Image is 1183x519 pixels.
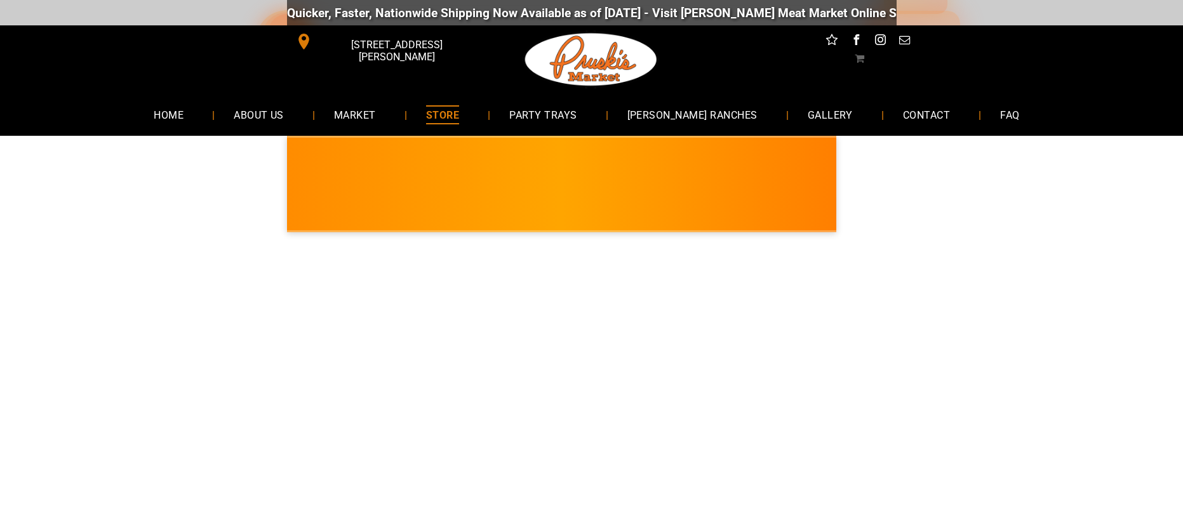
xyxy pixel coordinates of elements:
a: ABOUT US [215,98,303,131]
a: PARTY TRAYS [490,98,596,131]
div: Quicker, Faster, Nationwide Shipping Now Available as of [DATE] - Visit [PERSON_NAME] Meat Market... [284,6,1053,20]
a: [STREET_ADDRESS][PERSON_NAME] [287,32,481,51]
img: Pruski-s+Market+HQ+Logo2-1920w.png [523,25,660,94]
span: [STREET_ADDRESS][PERSON_NAME] [314,32,478,69]
a: [PERSON_NAME] RANCHES [608,98,777,131]
a: email [896,32,912,51]
a: FAQ [981,98,1038,131]
a: CONTACT [884,98,969,131]
a: GALLERY [789,98,872,131]
a: HOME [135,98,203,131]
a: facebook [848,32,864,51]
a: instagram [872,32,888,51]
a: MARKET [315,98,395,131]
span: [PERSON_NAME] MARKET [833,193,1083,213]
a: STORE [407,98,478,131]
a: Social network [824,32,840,51]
